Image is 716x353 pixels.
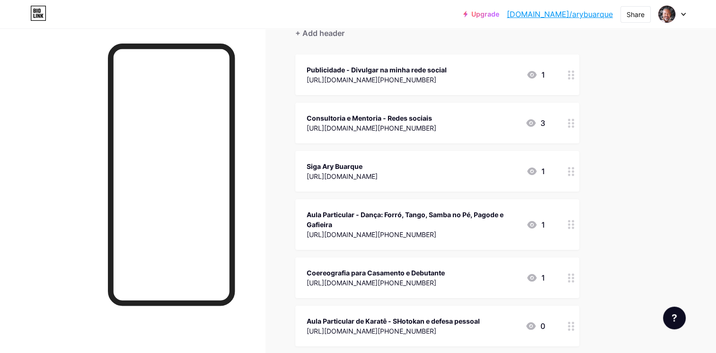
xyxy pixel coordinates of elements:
div: [URL][DOMAIN_NAME][PHONE_NUMBER] [307,278,445,288]
div: 3 [525,117,545,129]
div: 1 [526,272,545,283]
a: Upgrade [463,10,499,18]
div: Consultoria e Mentoria - Redes sociais [307,113,436,123]
div: Aula Particular de Karatê - SHotokan e defesa pessoal [307,316,480,326]
div: [URL][DOMAIN_NAME][PHONE_NUMBER] [307,229,519,239]
div: Publicidade - Divulgar na minha rede social [307,65,447,75]
div: [URL][DOMAIN_NAME][PHONE_NUMBER] [307,123,436,133]
div: 1 [526,69,545,80]
div: [URL][DOMAIN_NAME][PHONE_NUMBER] [307,326,480,336]
div: + Add header [295,27,345,39]
div: 1 [526,166,545,177]
div: 1 [526,219,545,230]
div: Aula Particular - Dança: Forró, Tango, Samba no Pé, Pagode e Gafieira [307,210,519,229]
div: Siga Ary Buarque [307,161,378,171]
div: 0 [525,320,545,332]
div: [URL][DOMAIN_NAME] [307,171,378,181]
div: Coereografia para Casamento e Debutante [307,268,445,278]
a: [DOMAIN_NAME]/arybuarque [507,9,613,20]
div: Share [627,9,645,19]
img: arybuarque [658,5,676,23]
div: [URL][DOMAIN_NAME][PHONE_NUMBER] [307,75,447,85]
